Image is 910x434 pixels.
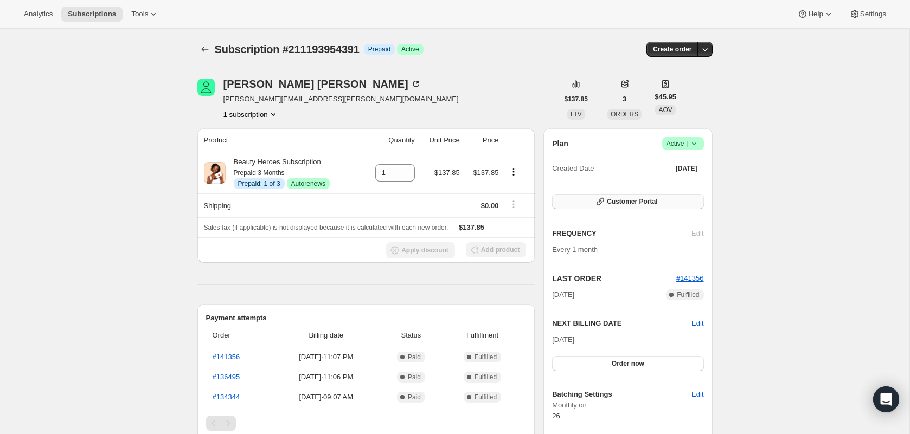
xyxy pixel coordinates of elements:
button: Tools [125,7,165,22]
span: Fulfilled [475,353,497,361]
button: Settings [843,7,893,22]
th: Shipping [197,193,362,217]
span: ORDERS [611,111,638,118]
span: [PERSON_NAME][EMAIL_ADDRESS][PERSON_NAME][DOMAIN_NAME] [223,94,459,105]
span: [DATE] · 11:06 PM [275,372,377,383]
a: #141356 [676,274,704,282]
button: $137.85 [558,92,594,107]
span: Subscription #211193954391 [215,43,360,55]
button: Product actions [505,166,522,178]
button: Edit [685,386,710,403]
span: $137.85 [565,95,588,103]
h6: Batching Settings [552,389,691,400]
a: #141356 [213,353,240,361]
a: #134344 [213,393,240,401]
span: Subscriptions [68,10,116,18]
th: Order [206,323,272,347]
span: Paid [408,353,421,361]
button: Edit [691,318,703,329]
nav: Pagination [206,416,527,431]
span: [DATE] [552,289,574,300]
h2: Plan [552,138,568,149]
div: Open Intercom Messenger [873,386,899,412]
img: product img [204,162,226,184]
span: Fulfillment [445,330,520,341]
h2: FREQUENCY [552,228,691,239]
span: Paid [408,373,421,381]
span: Prepaid [368,45,390,54]
button: Subscriptions [197,42,213,57]
span: Billing date [275,330,377,341]
button: Analytics [17,7,59,22]
span: Every 1 month [552,245,598,254]
button: Help [791,7,840,22]
h2: Payment attempts [206,313,527,323]
th: Product [197,128,362,152]
span: Monthly on [552,400,703,411]
span: Lisa Becker [197,79,215,96]
th: Price [463,128,502,152]
span: Fulfilled [677,290,699,299]
span: [DATE] [552,335,574,344]
span: Order now [612,359,644,368]
span: LTV [571,111,582,118]
button: Product actions [223,109,279,120]
span: AOV [658,106,672,114]
span: $0.00 [481,202,499,210]
button: Create order [646,42,698,57]
small: Prepaid 3 Months [234,169,285,177]
div: [PERSON_NAME] [PERSON_NAME] [223,79,421,89]
span: Edit [691,389,703,400]
span: [DATE] · 11:07 PM [275,352,377,362]
span: Fulfilled [475,393,497,401]
th: Quantity [362,128,418,152]
span: | [687,139,688,148]
button: [DATE] [669,161,704,176]
button: Shipping actions [505,198,522,210]
span: $45.95 [655,92,676,102]
span: Create order [653,45,691,54]
span: Customer Portal [607,197,657,206]
h2: LAST ORDER [552,273,676,284]
button: Customer Portal [552,194,703,209]
span: Settings [860,10,886,18]
span: Help [808,10,823,18]
span: Paid [408,393,421,401]
span: Active [401,45,419,54]
span: Created Date [552,163,594,174]
span: Sales tax (if applicable) is not displayed because it is calculated with each new order. [204,224,448,231]
span: 3 [623,95,626,103]
a: #136495 [213,373,240,381]
button: 3 [616,92,633,107]
span: Tools [131,10,148,18]
h2: NEXT BILLING DATE [552,318,691,329]
span: Prepaid: 1 of 3 [238,179,280,188]
span: Active [667,138,700,149]
div: Beauty Heroes Subscription [226,157,330,189]
span: Fulfilled [475,373,497,381]
span: Status [383,330,439,341]
span: $137.85 [459,223,484,231]
span: $137.85 [473,169,498,177]
span: [DATE] · 09:07 AM [275,392,377,403]
th: Unit Price [418,128,463,152]
span: [DATE] [676,164,697,173]
button: Order now [552,356,703,371]
button: Subscriptions [61,7,123,22]
span: Autorenews [291,179,325,188]
button: #141356 [676,273,704,284]
span: 26 [552,412,560,420]
span: Analytics [24,10,53,18]
span: $137.85 [434,169,460,177]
